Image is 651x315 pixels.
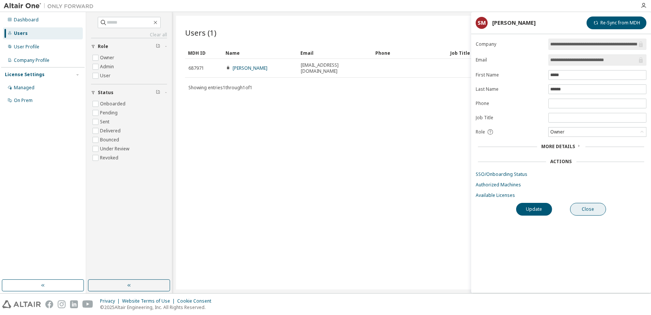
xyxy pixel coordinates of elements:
[476,182,647,188] a: Authorized Machines
[91,38,167,55] button: Role
[14,85,34,91] div: Managed
[233,65,267,71] a: [PERSON_NAME]
[516,203,552,216] button: Update
[587,16,647,29] button: Re-Sync from MDH
[100,62,115,71] label: Admin
[177,298,216,304] div: Cookie Consent
[301,62,369,74] span: [EMAIL_ADDRESS][DOMAIN_NAME]
[100,53,116,62] label: Owner
[100,71,112,80] label: User
[300,47,369,59] div: Email
[98,90,113,96] span: Status
[82,300,93,308] img: youtube.svg
[549,127,646,136] div: Owner
[476,17,488,29] div: SM
[100,298,122,304] div: Privacy
[100,126,122,135] label: Delivered
[4,2,97,10] img: Altair One
[476,72,544,78] label: First Name
[91,32,167,38] a: Clear all
[156,43,160,49] span: Clear filter
[100,144,131,153] label: Under Review
[476,57,544,63] label: Email
[100,304,216,310] p: © 2025 Altair Engineering, Inc. All Rights Reserved.
[156,90,160,96] span: Clear filter
[188,47,219,59] div: MDH ID
[45,300,53,308] img: facebook.svg
[14,30,28,36] div: Users
[14,57,49,63] div: Company Profile
[476,129,485,135] span: Role
[98,43,108,49] span: Role
[476,192,647,198] a: Available Licenses
[188,65,204,71] span: 687971
[5,72,45,78] div: License Settings
[570,203,606,216] button: Close
[476,115,544,121] label: Job Title
[14,97,33,103] div: On Prem
[14,17,39,23] div: Dashboard
[492,20,536,26] div: [PERSON_NAME]
[476,41,544,47] label: Company
[551,159,572,165] div: Actions
[375,47,444,59] div: Phone
[549,128,566,136] div: Owner
[100,153,120,162] label: Revoked
[476,100,544,106] label: Phone
[14,44,39,50] div: User Profile
[225,47,294,59] div: Name
[58,300,66,308] img: instagram.svg
[100,135,121,144] label: Bounced
[100,99,127,108] label: Onboarded
[100,108,119,117] label: Pending
[91,84,167,101] button: Status
[100,117,111,126] label: Sent
[476,171,647,177] a: SSO/Onboarding Status
[122,298,177,304] div: Website Terms of Use
[542,143,575,150] span: More Details
[2,300,41,308] img: altair_logo.svg
[476,86,544,92] label: Last Name
[450,47,519,59] div: Job Title
[185,27,217,38] span: Users (1)
[70,300,78,308] img: linkedin.svg
[188,84,252,91] span: Showing entries 1 through 1 of 1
